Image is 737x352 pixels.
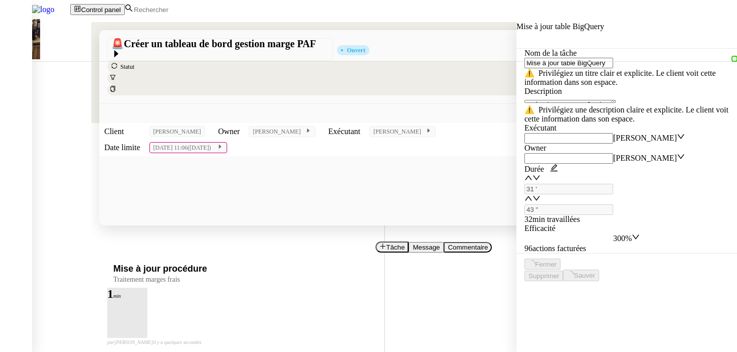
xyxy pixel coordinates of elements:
span: Tâche [386,244,405,251]
span: Control panel [81,6,121,14]
small: [PERSON_NAME] [107,339,202,345]
nz-select-item: Bert Canavaggio [613,134,677,142]
nz-select-item: 300% [613,234,632,243]
button: Fermer [524,259,561,270]
nz-select-item: Frédérique Albert [613,154,677,162]
span: Sauver [574,272,595,280]
span: [DATE] 11:06 [153,144,217,151]
button: Control panel [70,4,125,15]
td: Date limite [100,140,144,155]
button: Sauver [563,270,599,281]
span: par [107,339,114,345]
span: [PERSON_NAME] [374,128,426,135]
span: ⚠️ [524,105,534,114]
label: Owner [524,144,546,152]
span: Statut [120,63,134,70]
span: [PERSON_NAME] [253,128,305,135]
span: Efficacité [524,224,556,232]
span: Mise à jour procédure [113,264,207,274]
span: min [113,293,121,299]
span: Commentaire [448,244,488,251]
button: Message [409,242,444,253]
span: Durée [524,165,544,173]
span: Fermer [535,261,557,268]
td: Exécutant [324,124,364,139]
span: Privilégiez un titre clair et explicite. Le client voit cette information dans son espace. [524,69,716,86]
span: ([DATE]) [188,144,213,151]
span: actions facturées [532,244,586,253]
td: Owner [214,124,244,139]
input: 0 min [524,184,613,194]
span: 32 [524,215,580,223]
label: Description [524,87,562,95]
span: 1 [107,287,113,300]
label: Exécutant [524,124,557,132]
span: 96 [524,244,586,253]
span: [PERSON_NAME] [153,128,201,135]
span: Message [413,244,440,251]
button: Supprimer [524,271,563,281]
span: Supprimer [528,272,559,280]
span: il y a quelques secondes [153,339,202,345]
td: Client [100,124,144,139]
button: Tâche [376,242,409,253]
span: min travaillées [532,215,580,223]
span: ⚠️ [524,69,534,77]
span: Traitement marges frais [113,276,180,283]
input: Nom [524,58,613,68]
button: Commentaire [444,242,492,253]
input: Rechercher [133,6,220,14]
input: 0 sec [524,204,613,215]
span: Privilégiez une description claire et explicite. Le client voit cette information dans son espace. [524,105,728,123]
